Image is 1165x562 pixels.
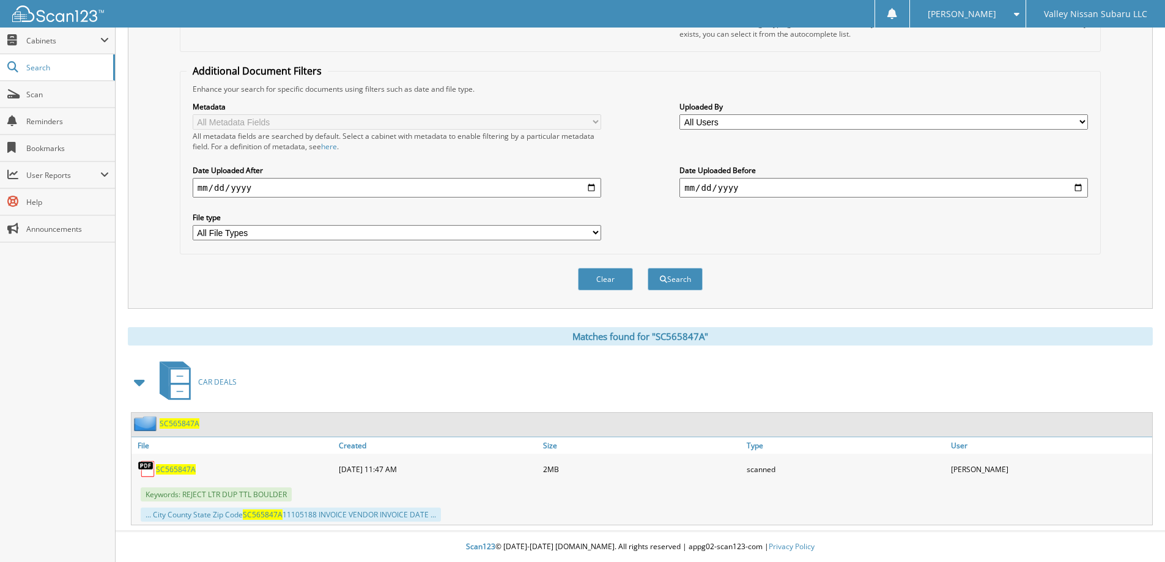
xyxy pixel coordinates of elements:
legend: Additional Document Filters [187,64,328,78]
a: SC565847A [160,418,199,429]
span: Help [26,197,109,207]
a: CAR DEALS [152,358,237,406]
label: Metadata [193,102,601,112]
iframe: Chat Widget [1104,503,1165,562]
span: Cabinets [26,35,100,46]
a: Size [540,437,744,454]
span: User Reports [26,170,100,180]
a: Type [744,437,948,454]
div: © [DATE]-[DATE] [DOMAIN_NAME]. All rights reserved | appg02-scan123-com | [116,532,1165,562]
span: CAR DEALS [198,377,237,387]
label: Uploaded By [679,102,1088,112]
a: here [321,141,337,152]
img: scan123-logo-white.svg [12,6,104,22]
span: Scan123 [466,541,495,552]
div: ... City County State Zip Code 11105188 INVOICE VENDOR INVOICE DATE ... [141,508,441,522]
a: Created [336,437,540,454]
div: Matches found for "SC565847A" [128,327,1153,346]
div: [PERSON_NAME] [948,457,1152,481]
span: Reminders [26,116,109,127]
span: Search [26,62,107,73]
label: Date Uploaded After [193,165,601,176]
img: PDF.png [138,460,156,478]
div: scanned [744,457,948,481]
span: SC565847A [243,509,283,520]
button: Search [648,268,703,290]
span: Keywords: REJECT LTR DUP TTL BOULDER [141,487,292,501]
div: All metadata fields are searched by default. Select a cabinet with metadata to enable filtering b... [193,131,601,152]
span: [PERSON_NAME] [928,10,996,18]
a: Privacy Policy [769,541,815,552]
div: 2MB [540,457,744,481]
span: Scan [26,89,109,100]
button: Clear [578,268,633,290]
span: Valley Nissan Subaru LLC [1044,10,1147,18]
a: SC565847A [156,464,196,475]
span: Bookmarks [26,143,109,153]
input: end [679,178,1088,198]
span: Announcements [26,224,109,234]
input: start [193,178,601,198]
div: [DATE] 11:47 AM [336,457,540,481]
a: File [131,437,336,454]
div: Enhance your search for specific documents using filters such as date and file type. [187,84,1094,94]
label: Date Uploaded Before [679,165,1088,176]
a: User [948,437,1152,454]
div: Select a cabinet and begin typing the name of the folder you want to search in. If the name match... [679,18,1088,39]
label: File type [193,212,601,223]
img: folder2.png [134,416,160,431]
